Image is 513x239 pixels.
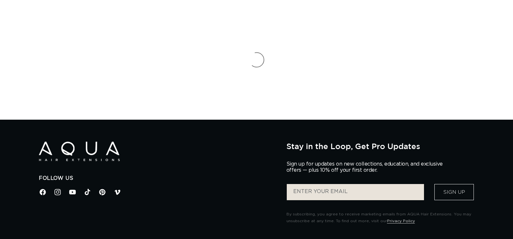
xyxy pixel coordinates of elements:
p: By subscribing, you agree to receive marketing emails from AQUA Hair Extensions. You may unsubscr... [286,211,474,225]
a: Privacy Policy [387,219,415,223]
h2: Stay in the Loop, Get Pro Updates [286,142,474,151]
img: Aqua Hair Extensions [39,142,120,161]
p: Sign up for updates on new collections, education, and exclusive offers — plus 10% off your first... [286,161,448,173]
input: ENTER YOUR EMAIL [287,184,424,200]
h2: Follow Us [39,175,277,182]
button: Sign Up [434,184,474,200]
